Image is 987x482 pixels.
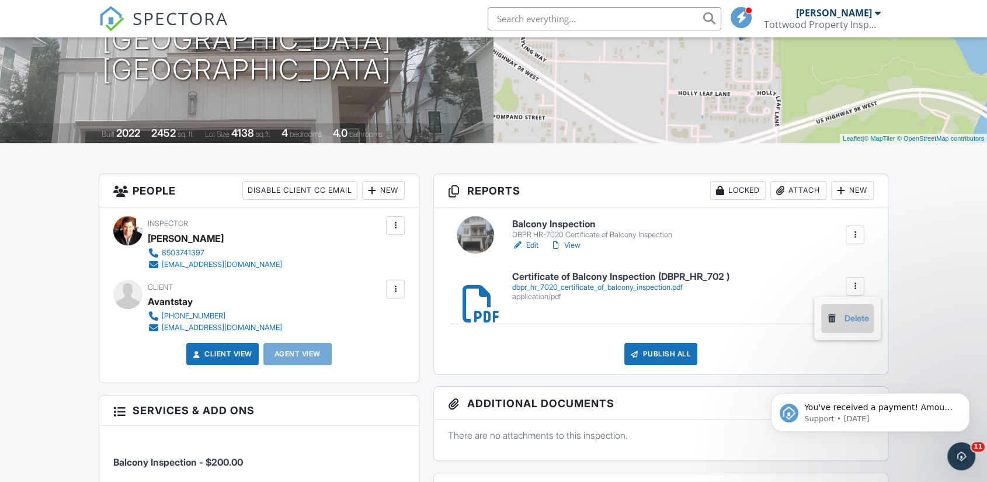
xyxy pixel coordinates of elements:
a: Delete [826,312,869,325]
h1: [GEOGRAPHIC_DATA] [GEOGRAPHIC_DATA] [102,24,392,86]
div: New [831,181,874,200]
div: 4138 [231,127,254,139]
div: New [362,181,405,200]
div: Disable Client CC Email [242,181,357,200]
span: bathrooms [349,130,383,138]
div: 2452 [151,127,176,139]
img: The Best Home Inspection Software - Spectora [99,6,124,32]
a: Certificate of Balcony Inspection (DBPR_HR_702 ) dbpr_hr_7020_certificate_of_balcony_inspection.p... [512,272,729,301]
div: | [840,134,987,144]
h3: Services & Add ons [99,396,419,426]
span: Built [102,130,114,138]
div: [PERSON_NAME] [796,7,872,19]
h6: Certificate of Balcony Inspection (DBPR_HR_702 ) [512,272,729,282]
p: There are no attachments to this inspection. [448,429,874,442]
li: Service: Balcony Inspection [113,435,405,478]
p: Message from Support, sent 2d ago [51,45,201,56]
a: [PHONE_NUMBER] [148,310,282,322]
a: 8503741397 [148,247,282,259]
span: sq. ft. [178,130,194,138]
div: dbpr_hr_7020_certificate_of_balcony_inspection.pdf [512,283,729,292]
div: 4 [281,127,288,139]
span: SPECTORA [133,6,228,30]
span: sq.ft. [256,130,270,138]
a: [EMAIL_ADDRESS][DOMAIN_NAME] [148,322,282,334]
input: Search everything... [488,7,721,30]
div: [EMAIL_ADDRESS][DOMAIN_NAME] [162,260,282,269]
div: 4.0 [333,127,347,139]
a: © MapTiler [864,135,895,142]
iframe: Intercom live chat [947,442,975,470]
a: [EMAIL_ADDRESS][DOMAIN_NAME] [148,259,282,271]
iframe: Intercom notifications message [753,369,987,450]
div: [EMAIL_ADDRESS][DOMAIN_NAME] [162,323,282,332]
h3: Additional Documents [434,387,888,420]
a: Leaflet [843,135,862,142]
a: Client View [190,348,252,360]
a: Balcony Inspection DBPR HR-7020 Certificate of Balcony Inspection [512,219,672,240]
div: Tottwood Property Inspections, LLC [764,19,881,30]
span: You've received a payment! Amount $200.00 Fee $5.80 Net $194.20 Transaction # pi_3SBh1HK7snlDGpRF... [51,34,201,183]
a: © OpenStreetMap contributors [897,135,984,142]
span: Client [148,283,173,292]
div: Attach [770,181,826,200]
h3: Reports [434,174,888,207]
span: Balcony Inspection - $200.00 [113,456,243,468]
a: View [550,240,581,251]
div: [PHONE_NUMBER] [162,311,225,321]
h3: People [99,174,419,207]
div: [PERSON_NAME] [148,230,224,247]
a: Edit [512,240,538,251]
h6: Balcony Inspection [512,219,672,230]
span: bedrooms [290,130,322,138]
div: 2022 [116,127,140,139]
span: 11 [971,442,985,452]
a: SPECTORA [99,16,228,40]
div: DBPR HR-7020 Certificate of Balcony Inspection [512,230,672,240]
div: Avantstay [148,293,193,310]
div: Locked [710,181,766,200]
span: Inspector [148,219,188,228]
div: application/pdf [512,292,729,301]
span: Lot Size [205,130,230,138]
div: 8503741397 [162,248,204,258]
div: Publish All [624,343,697,365]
